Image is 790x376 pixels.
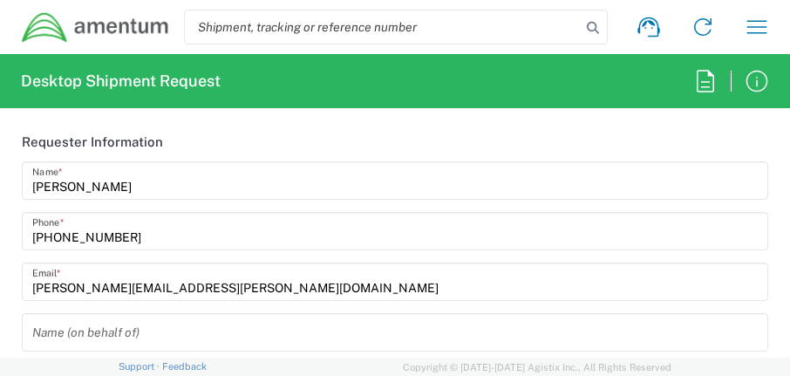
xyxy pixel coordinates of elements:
[162,361,207,372] a: Feedback
[22,133,163,151] h2: Requester Information
[119,361,162,372] a: Support
[21,11,170,44] img: dyncorp
[21,71,221,92] h2: Desktop Shipment Request
[185,10,581,44] input: Shipment, tracking or reference number
[403,359,671,375] span: Copyright © [DATE]-[DATE] Agistix Inc., All Rights Reserved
